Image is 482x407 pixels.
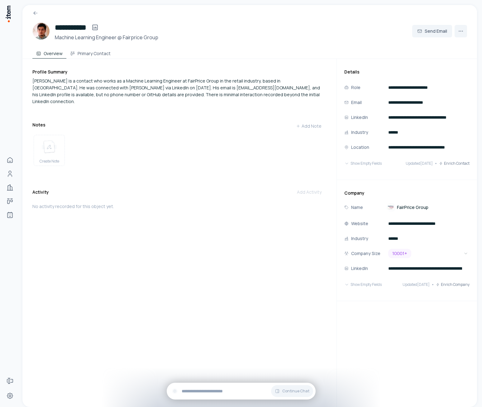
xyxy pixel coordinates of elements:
[351,220,368,227] p: Website
[32,22,50,40] img: omar shabab
[32,69,327,75] h3: Profile Summary
[32,122,45,128] h3: Notes
[397,204,428,211] span: FairPrice Group
[4,181,16,194] a: Companies
[351,114,368,121] p: LinkedIn
[351,265,368,272] p: LinkedIn
[344,190,470,196] h3: Company
[291,120,327,132] button: Add Note
[436,278,470,291] button: Enrich Company
[55,34,158,41] h3: Machine Learning Engineer @ Fairprice Group
[40,159,59,164] span: Create Note
[351,250,380,257] p: Company Size
[32,189,49,195] h3: Activity
[282,389,309,394] span: Continue Chat
[42,140,57,154] img: create note
[344,157,382,170] button: Show Empty Fields
[4,209,16,221] a: Agents
[344,278,382,291] button: Show Empty Fields
[455,25,467,37] button: More actions
[66,46,114,59] button: Primary Contact
[5,5,11,23] img: Item Brain Logo
[351,99,362,106] p: Email
[167,383,316,400] div: Continue Chat
[425,28,447,34] span: Send Email
[4,195,16,207] a: deals
[32,203,327,210] p: No activity recorded for this object yet.
[351,129,368,136] p: Industry
[4,154,16,166] a: Home
[351,84,360,91] p: Role
[412,25,452,37] button: Send Email
[439,157,470,170] button: Enrich Contact
[296,123,322,129] div: Add Note
[387,204,394,211] img: FairPrice Group
[351,204,363,211] p: Name
[387,204,428,211] a: FairPrice Group
[406,161,433,166] span: Updated [DATE]
[34,135,65,166] button: create noteCreate Note
[32,46,66,59] button: Overview
[4,390,16,402] a: Settings
[403,282,430,287] span: Updated [DATE]
[271,385,313,397] button: Continue Chat
[32,78,327,105] div: [PERSON_NAME] is a contact who works as a Machine Learning Engineer at FairPrice Group in the ret...
[344,69,470,75] h3: Details
[4,375,16,387] a: Forms
[351,144,369,151] p: Location
[4,168,16,180] a: Contacts
[351,235,368,242] p: Industry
